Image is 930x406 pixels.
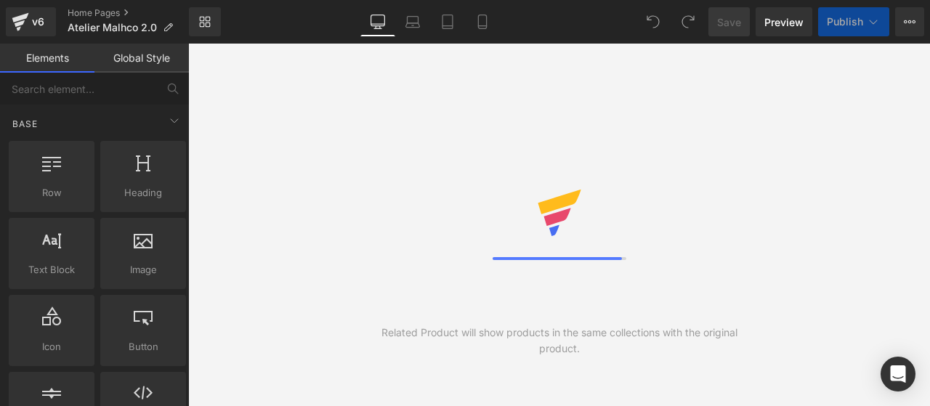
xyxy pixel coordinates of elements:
[818,7,889,36] button: Publish
[68,22,157,33] span: Atelier Malhco 2.0
[373,325,745,357] div: Related Product will show products in the same collections with the original product.
[13,262,90,277] span: Text Block
[895,7,924,36] button: More
[717,15,741,30] span: Save
[105,262,182,277] span: Image
[756,7,812,36] a: Preview
[189,7,221,36] a: New Library
[395,7,430,36] a: Laptop
[105,339,182,354] span: Button
[465,7,500,36] a: Mobile
[639,7,668,36] button: Undo
[94,44,189,73] a: Global Style
[13,339,90,354] span: Icon
[881,357,915,391] div: Open Intercom Messenger
[29,12,47,31] div: v6
[68,7,189,19] a: Home Pages
[13,185,90,200] span: Row
[430,7,465,36] a: Tablet
[764,15,804,30] span: Preview
[11,117,39,131] span: Base
[6,7,56,36] a: v6
[105,185,182,200] span: Heading
[360,7,395,36] a: Desktop
[674,7,703,36] button: Redo
[827,16,863,28] span: Publish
